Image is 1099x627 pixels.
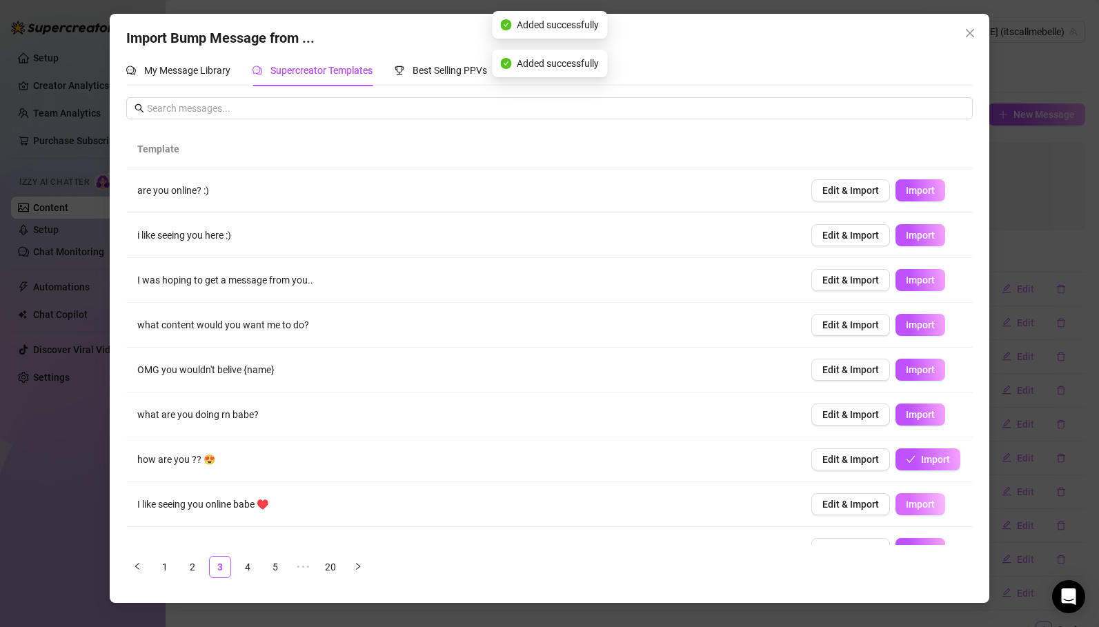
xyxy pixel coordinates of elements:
[292,556,314,578] li: Next 5 Pages
[895,179,945,201] button: Import
[182,557,203,577] a: 2
[253,66,262,75] span: comment
[811,269,890,291] button: Edit & Import
[126,527,800,572] td: are you more dominant or submissive? 👀
[895,404,945,426] button: Import
[126,392,800,437] td: what are you doing rn babe?
[126,30,315,46] span: Import Bump Message from ...
[270,65,373,76] span: Supercreator Templates
[959,28,981,39] span: Close
[811,448,890,470] button: Edit & Import
[126,303,800,348] td: what content would you want me to do?
[895,493,945,515] button: Import
[209,556,231,578] li: 3
[906,319,935,330] span: Import
[126,556,148,578] button: left
[822,499,879,510] span: Edit & Import
[811,224,890,246] button: Edit & Import
[517,17,599,32] span: Added successfully
[921,454,950,465] span: Import
[906,499,935,510] span: Import
[906,409,935,420] span: Import
[811,538,890,560] button: Edit & Import
[895,314,945,336] button: Import
[906,364,935,375] span: Import
[906,185,935,196] span: Import
[319,556,341,578] li: 20
[906,455,915,464] span: check
[210,557,230,577] a: 3
[822,185,879,196] span: Edit & Import
[126,258,800,303] td: I was hoping to get a message from you..
[906,544,935,555] span: Import
[822,275,879,286] span: Edit & Import
[1052,580,1085,613] div: Open Intercom Messenger
[126,556,148,578] li: Previous Page
[354,562,362,570] span: right
[822,319,879,330] span: Edit & Import
[822,230,879,241] span: Edit & Import
[126,348,800,392] td: OMG you wouldn't belive {name}
[347,556,369,578] button: right
[822,544,879,555] span: Edit & Import
[144,65,230,76] span: My Message Library
[822,409,879,420] span: Edit & Import
[147,101,964,116] input: Search messages...
[906,275,935,286] span: Import
[320,557,341,577] a: 20
[155,557,175,577] a: 1
[895,224,945,246] button: Import
[154,556,176,578] li: 1
[133,562,141,570] span: left
[126,168,800,213] td: are you online? :)
[126,66,136,75] span: comment
[265,557,286,577] a: 5
[895,269,945,291] button: Import
[895,448,960,470] button: Import
[811,359,890,381] button: Edit & Import
[181,556,204,578] li: 2
[906,230,935,241] span: Import
[237,557,258,577] a: 4
[292,556,314,578] span: •••
[895,538,945,560] button: Import
[822,364,879,375] span: Edit & Import
[811,404,890,426] button: Edit & Import
[822,454,879,465] span: Edit & Import
[126,130,800,168] th: Template
[811,179,890,201] button: Edit & Import
[264,556,286,578] li: 5
[126,482,800,527] td: I like seeing you online babe ♥️
[811,314,890,336] button: Edit & Import
[500,19,511,30] span: check-circle
[517,56,599,71] span: Added successfully
[959,22,981,44] button: Close
[237,556,259,578] li: 4
[895,359,945,381] button: Import
[395,66,404,75] span: trophy
[126,437,800,482] td: how are you ?? 😍
[811,493,890,515] button: Edit & Import
[964,28,976,39] span: close
[126,213,800,258] td: i like seeing you here :)
[347,556,369,578] li: Next Page
[135,103,144,113] span: search
[413,65,487,76] span: Best Selling PPVs
[500,58,511,69] span: check-circle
